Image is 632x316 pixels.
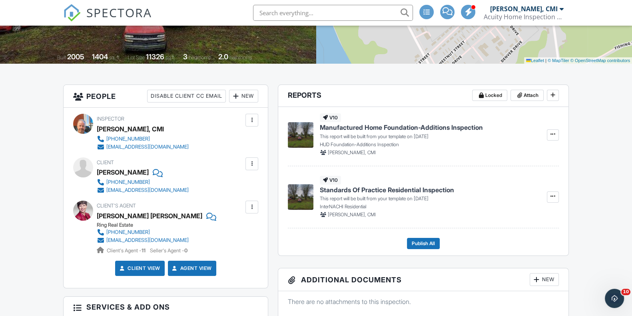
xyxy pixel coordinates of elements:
[63,11,152,28] a: SPECTORA
[218,52,228,61] div: 2.0
[97,135,189,143] a: [PHONE_NUMBER]
[64,85,268,108] h3: People
[97,143,189,151] a: [EMAIL_ADDRESS][DOMAIN_NAME]
[621,289,630,295] span: 10
[86,4,152,21] span: SPECTORA
[106,179,150,185] div: [PHONE_NUMBER]
[106,237,189,244] div: [EMAIL_ADDRESS][DOMAIN_NAME]
[97,222,216,228] div: Ring Real Estate
[171,264,212,272] a: Agent View
[97,228,210,236] a: [PHONE_NUMBER]
[97,236,210,244] a: [EMAIL_ADDRESS][DOMAIN_NAME]
[106,229,150,235] div: [PHONE_NUMBER]
[545,58,546,63] span: |
[253,5,413,21] input: Search everything...
[97,123,164,135] div: [PERSON_NAME], CMI
[490,5,558,13] div: [PERSON_NAME], CMI
[97,178,189,186] a: [PHONE_NUMBER]
[530,273,559,286] div: New
[146,52,164,61] div: 11326
[189,54,211,60] span: bedrooms
[165,54,175,60] span: sq.ft.
[147,90,226,103] div: Disable Client CC Email
[184,248,187,254] strong: 0
[605,289,624,308] iframe: Intercom live chat
[484,13,564,21] div: Acuity Home Inspection Services
[67,52,84,61] div: 2005
[106,136,150,142] div: [PHONE_NUMBER]
[97,203,136,209] span: Client's Agent
[106,144,189,150] div: [EMAIL_ADDRESS][DOMAIN_NAME]
[92,52,108,61] div: 1404
[548,58,569,63] a: © MapTiler
[118,264,160,272] a: Client View
[183,52,187,61] div: 3
[57,54,66,60] span: Built
[229,54,252,60] span: bathrooms
[63,4,81,22] img: The Best Home Inspection Software - Spectora
[97,159,114,165] span: Client
[570,58,630,63] a: © OpenStreetMap contributors
[97,116,124,122] span: Inspector
[109,54,120,60] span: sq. ft.
[288,297,559,306] p: There are no attachments to this inspection.
[142,248,146,254] strong: 11
[106,187,189,193] div: [EMAIL_ADDRESS][DOMAIN_NAME]
[97,186,189,194] a: [EMAIL_ADDRESS][DOMAIN_NAME]
[97,210,202,222] a: [PERSON_NAME] [PERSON_NAME]
[278,268,568,291] h3: Additional Documents
[107,248,147,254] span: Client's Agent -
[150,248,187,254] span: Seller's Agent -
[128,54,145,60] span: Lot Size
[229,90,258,103] div: New
[526,58,544,63] a: Leaflet
[97,166,149,178] div: [PERSON_NAME]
